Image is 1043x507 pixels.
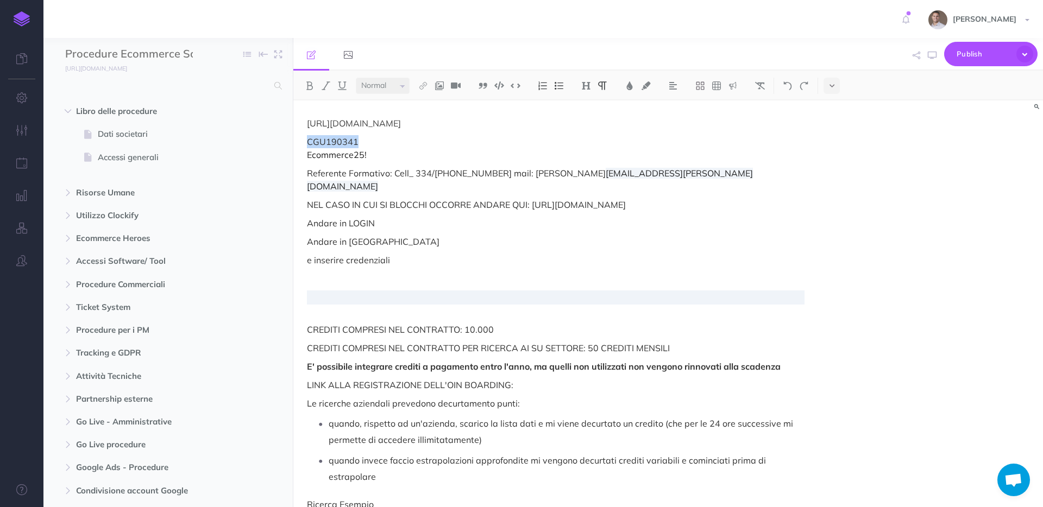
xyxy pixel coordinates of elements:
img: Code block button [494,81,504,90]
p: CGU190341 [307,135,805,161]
p: CREDITI COMPRESI NEL CONTRATTO PER RICERCA AI SU SETTORE: 50 CREDITI MENSILI [307,341,805,354]
span: Ticket System [76,301,214,314]
span: Go Live procedure [76,438,214,451]
a: Aprire la chat [997,464,1030,496]
img: Link button [418,81,428,90]
span: Utilizzo Clockify [76,209,214,222]
p: LINK ALLA REGISTRAZIONE DELL'OIN BOARDING: [307,378,805,391]
p: Andare in LOGIN [307,217,805,230]
span: Google Ads - Procedure [76,461,214,474]
img: Bold button [305,81,315,90]
img: Add image button [435,81,444,90]
img: Italic button [321,81,331,90]
img: Blockquote button [478,81,488,90]
span: Ecommerce25! [307,149,367,160]
img: Text background color button [641,81,651,90]
span: Procedure Commerciali [76,278,214,291]
span: Partnership esterne [76,392,214,405]
img: Clear styles button [755,81,765,90]
small: [URL][DOMAIN_NAME] [65,65,127,72]
p: NEL CASO IN CUI SI BLOCCHI OCCORRE ANDARE QUI: [URL][DOMAIN_NAME] [307,198,805,211]
img: Add video button [451,81,461,90]
span: Tracking e GDPR [76,346,214,359]
span: Accessi Software/ Tool [76,255,214,268]
span: Attività Tecniche [76,370,214,383]
img: Create table button [712,81,721,90]
span: Ecommerce Heroes [76,232,214,245]
p: [URL][DOMAIN_NAME] [307,117,805,130]
img: AEZThVKanzpt9oqo7RV1g9KDuIcEOz92KAXfEMgc.jpeg [928,10,947,29]
p: Andare in [GEOGRAPHIC_DATA] [307,235,805,248]
span: Publish [957,46,1011,62]
img: Paragraph button [598,81,607,90]
span: Go Live - Amministrative [76,415,214,428]
span: Procedure per i PM [76,324,214,337]
img: Alignment dropdown menu button [668,81,678,90]
span: Accessi generali [98,151,228,164]
p: e inserire credenziali [307,253,805,267]
p: Referente Formativo: Cell_ 334/[PHONE_NUMBER] mail: [PERSON_NAME] [307,167,805,193]
img: Callout dropdown menu button [728,81,738,90]
img: logo-mark.svg [14,11,30,27]
p: Le ricerche aziendali prevedono decurtamento punti: [307,397,805,410]
p: quando invece faccio estrapolazioni approfondite mi vengono decurtati crediti variabili e cominci... [329,452,805,485]
input: Documentation Name [65,46,193,62]
img: Undo [783,81,793,90]
span: Condivisione account Google [76,484,214,497]
span: Dati societari [98,128,228,141]
img: Headings dropdown button [581,81,591,90]
button: Publish [944,42,1038,66]
span: [PERSON_NAME] [947,14,1022,24]
img: Inline code button [511,81,520,90]
img: Redo [799,81,809,90]
img: Underline button [337,81,347,90]
input: Search [65,76,268,96]
strong: E' possibile integrare crediti a pagamento entro l'anno, ma quelli non utilizzati non vengono rin... [307,361,781,372]
img: Ordered list button [538,81,548,90]
p: CREDITI COMPRESI NEL CONTRATTO: 10.000 [307,323,805,336]
span: Libro delle procedure [76,105,214,118]
p: quando, rispetto ad un'azienda, scarico la lista dati e mi viene decurtato un credito (che per le... [329,415,805,448]
a: [URL][DOMAIN_NAME] [43,62,138,73]
img: Text color button [625,81,634,90]
img: Unordered list button [554,81,564,90]
span: Risorse Umane [76,186,214,199]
